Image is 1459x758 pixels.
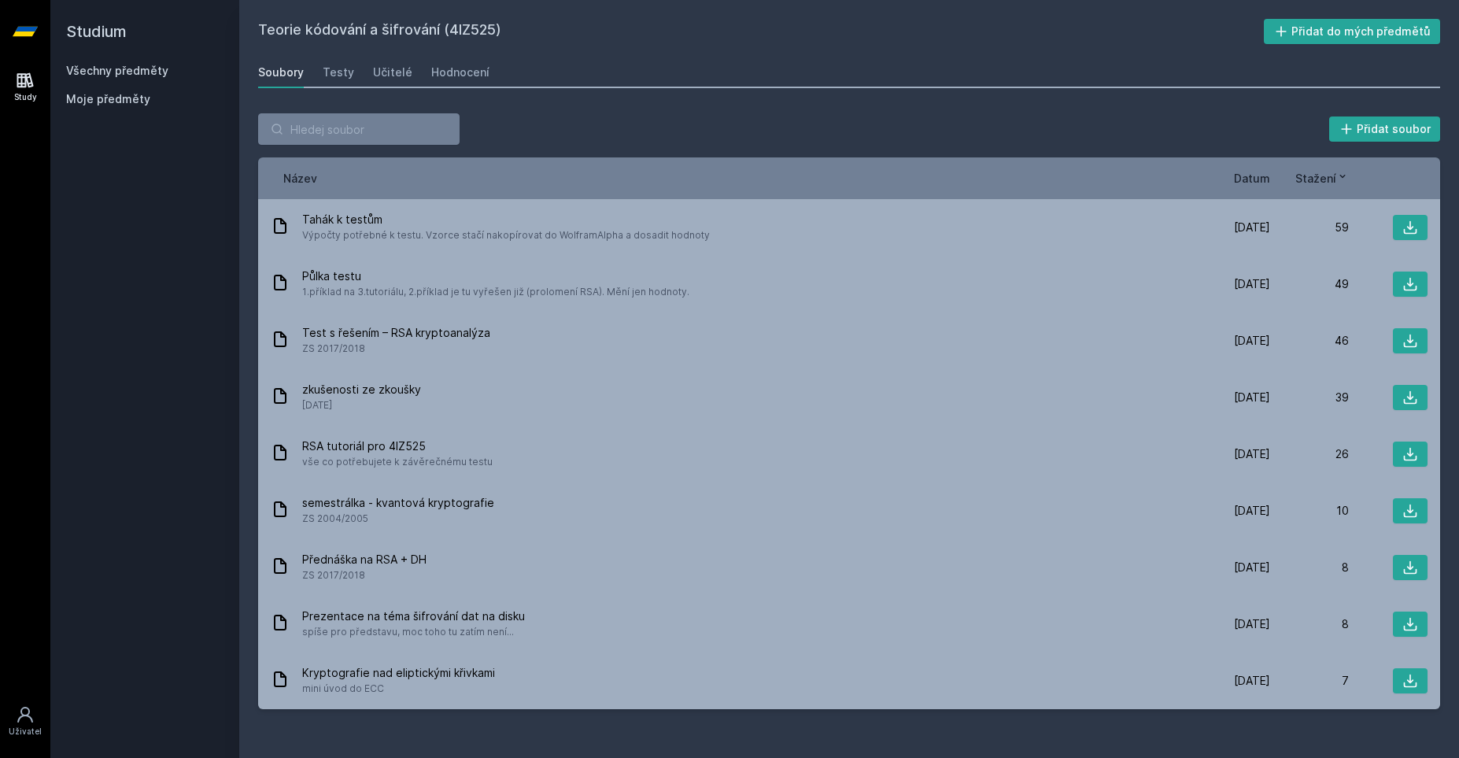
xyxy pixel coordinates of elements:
span: Moje předměty [66,91,150,107]
div: 26 [1270,446,1349,462]
a: Učitelé [373,57,412,88]
span: Přednáška na RSA + DH [302,552,427,568]
span: [DATE] [302,397,421,413]
div: Study [14,91,37,103]
span: Výpočty potřebné k testu. Vzorce stačí nakopírovat do WolframAlpha a dosadit hodnoty [302,227,710,243]
span: RSA tutoriál pro 4IZ525 [302,438,493,454]
span: ZS 2017/2018 [302,341,490,357]
span: semestrálka - kvantová kryptografie [302,495,494,511]
span: [DATE] [1234,276,1270,292]
span: [DATE] [1234,503,1270,519]
span: [DATE] [1234,446,1270,462]
div: 8 [1270,560,1349,575]
a: Soubory [258,57,304,88]
span: Prezentace na téma šifrování dat na disku [302,608,525,624]
button: Datum [1234,170,1270,187]
span: vše co potřebujete k závěrečnému testu [302,454,493,470]
span: zkušenosti ze zkoušky [302,382,421,397]
div: Učitelé [373,65,412,80]
a: Study [3,63,47,111]
input: Hledej soubor [258,113,460,145]
button: Přidat soubor [1329,116,1441,142]
div: Testy [323,65,354,80]
span: [DATE] [1234,616,1270,632]
div: 46 [1270,333,1349,349]
h2: Teorie kódování a šifrování (4IZ525) [258,19,1264,44]
span: mini úvod do ECC [302,681,495,697]
div: 8 [1270,616,1349,632]
div: 7 [1270,673,1349,689]
span: [DATE] [1234,673,1270,689]
span: Kryptografie nad eliptickými křivkami [302,665,495,681]
div: Hodnocení [431,65,489,80]
span: Půlka testu [302,268,689,284]
button: Stažení [1295,170,1349,187]
span: 1.příklad na 3.tutoriálu, 2.příklad je tu vyřešen již (prolomení RSA). Mění jen hodnoty. [302,284,689,300]
span: spíše pro představu, moc toho tu zatím není... [302,624,525,640]
span: Tahák k testům [302,212,710,227]
span: [DATE] [1234,333,1270,349]
div: 10 [1270,503,1349,519]
div: 59 [1270,220,1349,235]
span: [DATE] [1234,390,1270,405]
span: Stažení [1295,170,1336,187]
div: Uživatel [9,726,42,738]
button: Přidat do mých předmětů [1264,19,1441,44]
a: Uživatel [3,697,47,745]
span: ZS 2004/2005 [302,511,494,527]
span: ZS 2017/2018 [302,568,427,583]
a: Testy [323,57,354,88]
span: [DATE] [1234,560,1270,575]
div: 49 [1270,276,1349,292]
span: Test s řešením – RSA kryptoanalýza [302,325,490,341]
div: Soubory [258,65,304,80]
span: [DATE] [1234,220,1270,235]
div: 39 [1270,390,1349,405]
button: Název [283,170,317,187]
a: Hodnocení [431,57,489,88]
a: Všechny předměty [66,64,168,77]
